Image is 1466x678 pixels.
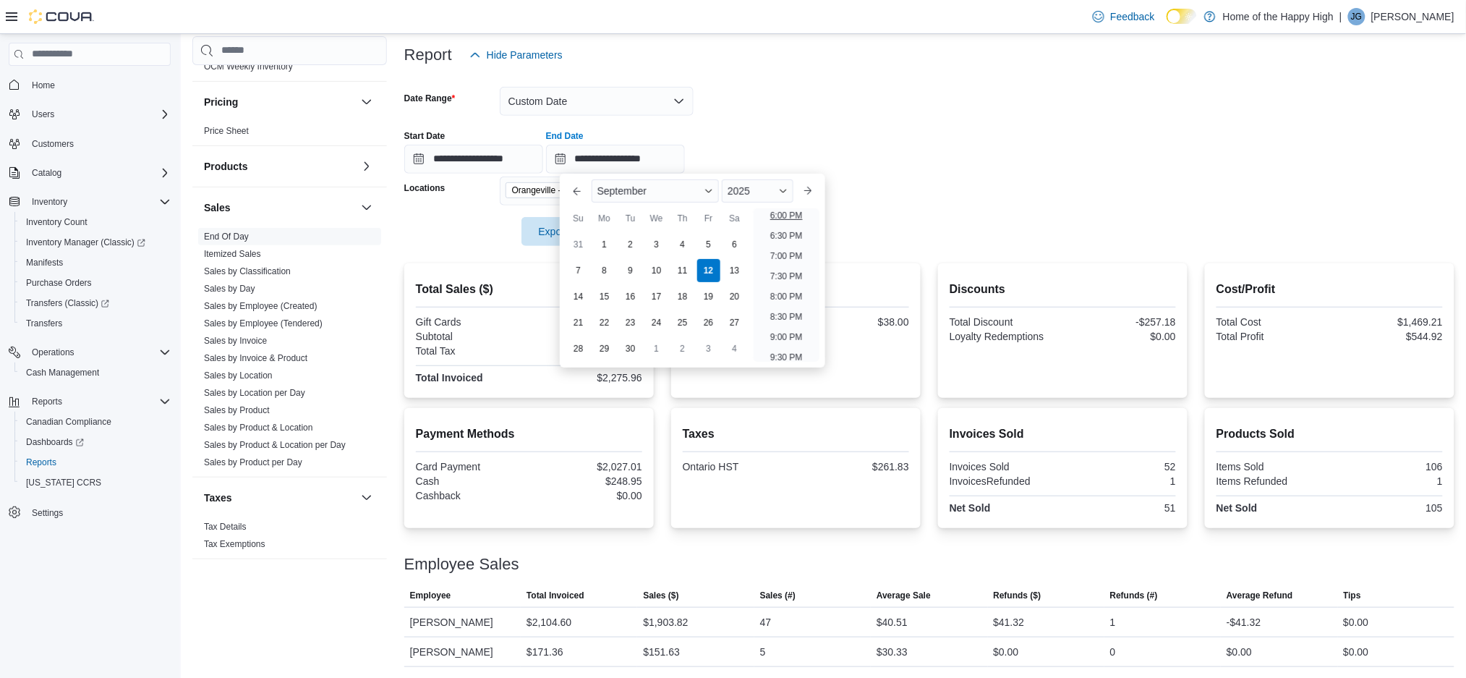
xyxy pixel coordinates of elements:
[20,213,171,231] span: Inventory Count
[566,232,748,362] div: September, 2025
[754,208,819,362] ul: Time
[204,126,249,136] a: Price Sheet
[26,367,99,378] span: Cash Management
[204,405,270,415] a: Sales by Product
[26,393,171,410] span: Reports
[204,266,291,276] a: Sales by Classification
[20,454,171,471] span: Reports
[204,423,313,433] a: Sales by Product & Location
[192,122,387,145] div: Pricing
[20,254,69,271] a: Manifests
[567,311,590,334] div: day-21
[512,183,625,198] span: Orangeville - Broadway - Fire & Flower
[532,372,642,384] div: $2,275.96
[764,329,809,346] li: 9:00 PM
[994,643,1019,661] div: $0.00
[204,231,249,242] span: End Of Day
[404,182,446,194] label: Locations
[994,590,1041,601] span: Refunds ($)
[14,253,176,273] button: Manifests
[619,233,642,256] div: day-2
[532,461,642,473] div: $2,027.01
[645,337,668,360] div: day-1
[796,179,819,203] button: Next month
[204,335,267,347] span: Sales by Invoice
[204,300,318,312] span: Sales by Employee (Created)
[1344,590,1361,601] span: Tips
[1216,461,1327,473] div: Items Sold
[358,489,375,507] button: Taxes
[697,233,720,256] div: day-5
[697,259,720,282] div: day-12
[671,311,694,334] div: day-25
[1087,2,1160,31] a: Feedback
[877,590,931,601] span: Average Sale
[404,637,521,666] div: [PERSON_NAME]
[204,457,302,468] span: Sales by Product per Day
[760,643,766,661] div: 5
[1216,281,1443,298] h2: Cost/Profit
[1065,316,1176,328] div: -$257.18
[204,457,302,467] a: Sales by Product per Day
[192,228,387,477] div: Sales
[204,318,323,329] a: Sales by Employee (Tendered)
[619,337,642,360] div: day-30
[1110,9,1154,24] span: Feedback
[532,345,642,357] div: $261.83
[416,372,483,384] strong: Total Invoiced
[1110,590,1158,601] span: Refunds (#)
[593,233,616,256] div: day-1
[527,643,563,661] div: $171.36
[506,182,643,198] span: Orangeville - Broadway - Fire & Flower
[1332,316,1443,328] div: $1,469.21
[26,237,145,248] span: Inventory Manager (Classic)
[20,364,171,381] span: Cash Management
[14,432,176,452] a: Dashboards
[204,440,346,450] a: Sales by Product & Location per Day
[14,412,176,432] button: Canadian Compliance
[416,316,527,328] div: Gift Cards
[410,590,451,601] span: Employee
[950,331,1060,342] div: Loyalty Redemptions
[204,522,247,532] a: Tax Details
[20,213,93,231] a: Inventory Count
[593,259,616,282] div: day-8
[26,416,111,428] span: Canadian Compliance
[14,293,176,313] a: Transfers (Classic)
[645,233,668,256] div: day-3
[3,391,176,412] button: Reports
[14,363,176,383] button: Cash Management
[532,490,642,501] div: $0.00
[671,233,694,256] div: day-4
[723,233,746,256] div: day-6
[26,76,171,94] span: Home
[416,475,527,487] div: Cash
[532,331,642,342] div: $2,014.13
[20,234,151,251] a: Inventory Manager (Classic)
[204,353,307,363] a: Sales by Invoice & Product
[950,461,1060,473] div: Invoices Sold
[204,95,238,109] h3: Pricing
[950,425,1176,443] h2: Invoices Sold
[204,248,261,260] span: Itemized Sales
[204,387,305,399] span: Sales by Location per Day
[671,207,694,230] div: Th
[204,404,270,416] span: Sales by Product
[204,266,291,277] span: Sales by Classification
[950,475,1060,487] div: InvoicesRefunded
[26,216,88,228] span: Inventory Count
[1216,502,1258,514] strong: Net Sold
[20,413,117,431] a: Canadian Compliance
[204,370,273,381] a: Sales by Location
[521,217,602,246] button: Export
[3,192,176,212] button: Inventory
[1065,502,1176,514] div: 51
[697,207,720,230] div: Fr
[1227,643,1252,661] div: $0.00
[546,145,685,174] input: Press the down key to enter a popover containing a calendar. Press the escape key to close the po...
[1351,8,1362,25] span: JG
[26,503,171,521] span: Settings
[416,425,642,443] h2: Payment Methods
